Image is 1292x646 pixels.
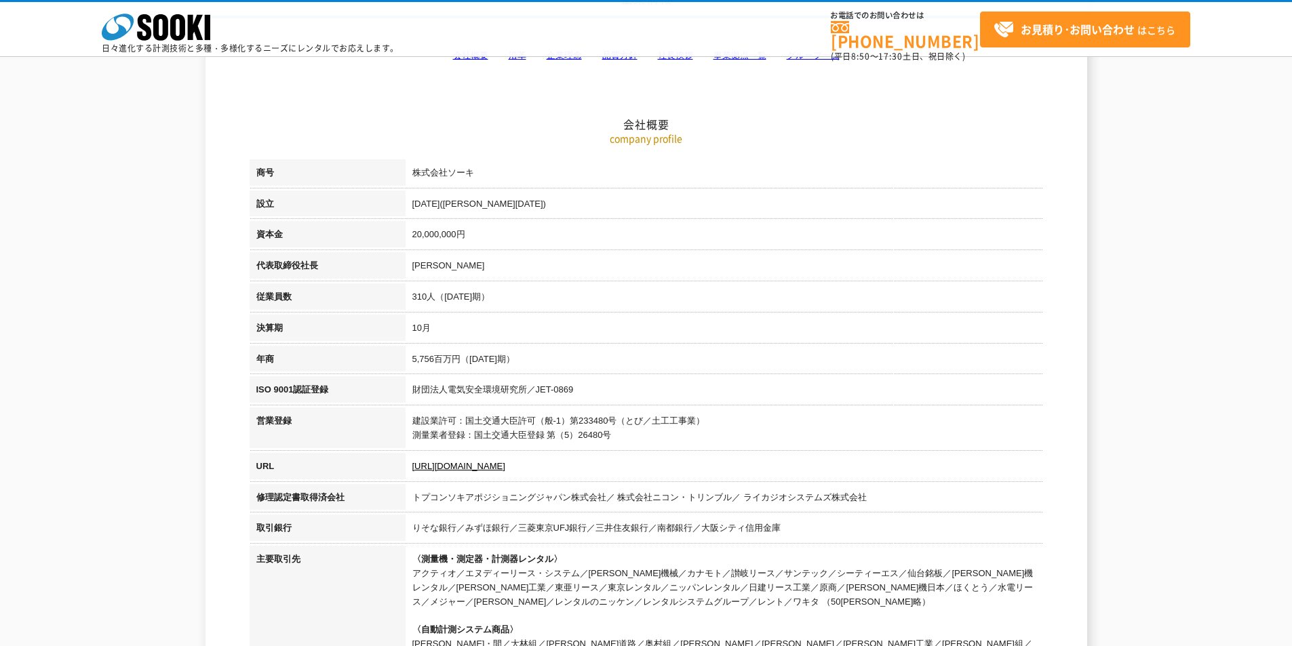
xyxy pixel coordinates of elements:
th: 営業登録 [250,407,406,453]
td: トプコンソキアポジショニングジャパン株式会社／ 株式会社ニコン・トリンブル／ ライカジオシステムズ株式会社 [406,484,1043,515]
th: 設立 [250,190,406,222]
td: 株式会社ソーキ [406,159,1043,190]
td: [PERSON_NAME] [406,252,1043,283]
td: 310人（[DATE]期） [406,283,1043,315]
th: 取引銀行 [250,514,406,546]
span: 〈自動計測システム商品〉 [412,624,518,634]
th: 商号 [250,159,406,190]
th: 従業員数 [250,283,406,315]
td: 10月 [406,315,1043,346]
a: お見積り･お問い合わせはこちら [980,12,1190,47]
a: [PHONE_NUMBER] [831,21,980,49]
th: 代表取締役社長 [250,252,406,283]
p: 日々進化する計測技術と多種・多様化するニーズにレンタルでお応えします。 [102,44,399,52]
span: 8:50 [851,50,870,62]
th: ISO 9001認証登録 [250,376,406,407]
th: 年商 [250,346,406,377]
th: URL [250,453,406,484]
td: [DATE]([PERSON_NAME][DATE]) [406,190,1043,222]
td: 5,756百万円（[DATE]期） [406,346,1043,377]
span: 〈測量機・測定器・計測器レンタル〉 [412,554,562,564]
th: 決算期 [250,315,406,346]
span: (平日 ～ 土日、祝日除く) [831,50,965,62]
strong: お見積り･お問い合わせ [1021,21,1135,37]
span: 17:30 [878,50,903,62]
span: はこちら [994,20,1175,40]
a: [URL][DOMAIN_NAME] [412,461,505,471]
th: 資本金 [250,221,406,252]
span: お電話でのお問い合わせは [831,12,980,20]
td: 財団法人電気安全環境研究所／JET-0869 [406,376,1043,407]
td: 20,000,000円 [406,221,1043,252]
td: 建設業許可：国土交通大臣許可（般-1）第233480号（とび／土工工事業） 測量業者登録：国土交通大臣登録 第（5）26480号 [406,407,1043,453]
td: りそな銀行／みずほ銀行／三菱東京UFJ銀行／三井住友銀行／南都銀行／大阪シティ信用金庫 [406,514,1043,546]
th: 修理認定書取得済会社 [250,484,406,515]
p: company profile [250,132,1043,146]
